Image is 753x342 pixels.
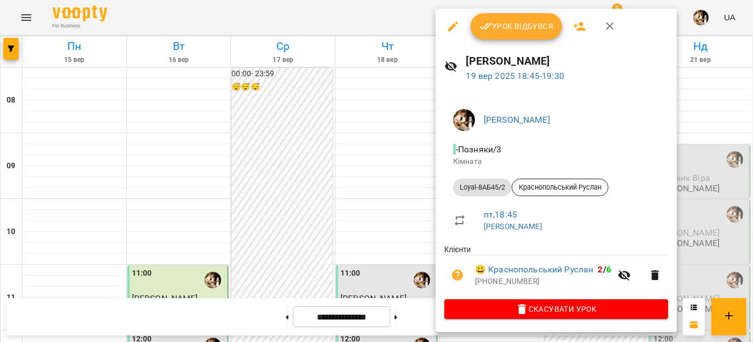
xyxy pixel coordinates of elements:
[606,264,611,275] span: 6
[484,115,550,125] a: [PERSON_NAME]
[512,183,608,192] span: Краснопольський Руслан
[444,244,668,299] ul: Клієнти
[453,109,475,131] img: 0162ea527a5616b79ea1cf03ccdd73a5.jpg
[453,156,659,167] p: Кімната
[475,263,594,276] a: 😀 Краснопольський Руслан
[444,299,668,319] button: Скасувати Урок
[598,264,603,275] span: 2
[471,13,563,39] button: Урок відбувся
[466,71,564,81] a: 19 вер 2025 18:45-19:30
[598,264,611,275] b: /
[453,303,659,316] span: Скасувати Урок
[484,209,517,220] a: пт , 18:45
[512,179,609,196] div: Краснопольський Руслан
[479,20,554,33] span: Урок відбувся
[466,53,668,70] h6: [PERSON_NAME]
[453,144,504,155] span: - Позняки/3
[484,222,542,231] a: [PERSON_NAME]
[475,276,611,287] p: [PHONE_NUMBER]
[444,262,471,288] button: Візит ще не сплачено. Додати оплату?
[453,183,512,192] span: Loyal-8АБ45/2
